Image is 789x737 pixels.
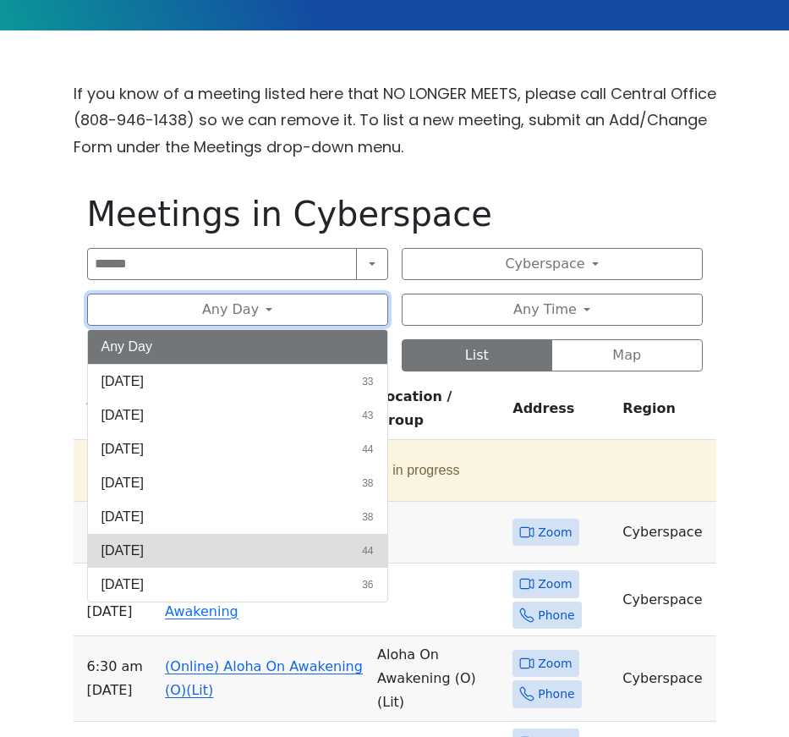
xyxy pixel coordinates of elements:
[88,568,387,602] button: [DATE]36 results
[101,371,144,392] span: [DATE]
[538,522,572,543] span: Zoom
[538,653,572,674] span: Zoom
[101,439,144,459] span: [DATE]
[87,329,388,602] div: Any Day
[402,294,703,326] button: Any Time
[80,447,703,494] button: 2 meetings in progress
[88,432,387,466] button: [DATE]44 results
[101,507,144,527] span: [DATE]
[616,636,715,722] td: Cyberspace
[362,442,373,457] span: 44 results
[101,575,144,595] span: [DATE]
[616,564,715,636] td: Cyberspace
[87,679,152,702] span: [DATE]
[538,684,574,705] span: Phone
[87,194,703,234] h1: Meetings in Cyberspace
[88,466,387,500] button: [DATE]38 results
[88,330,387,364] button: Any Day
[402,248,703,280] button: Cyberspace
[165,580,293,619] a: (Online) A Spiritual Awakening
[87,600,152,624] span: [DATE]
[101,473,144,493] span: [DATE]
[87,655,152,679] span: 6:30 AM
[74,385,159,440] th: Time
[362,374,373,389] span: 33 results
[370,636,506,722] td: Aloha On Awakening (O) (Lit)
[165,658,363,698] a: (Online) Aloha On Awakening (O)(Lit)
[362,543,373,558] span: 44 results
[88,399,387,432] button: [DATE]43 results
[538,574,572,595] span: Zoom
[101,405,144,426] span: [DATE]
[362,408,373,423] span: 43 results
[362,476,373,491] span: 38 results
[551,339,703,371] button: Map
[616,502,715,564] td: Cyberspace
[362,577,373,592] span: 36 results
[402,339,553,371] button: List
[538,605,574,626] span: Phone
[87,294,388,326] button: Any Day
[88,500,387,534] button: [DATE]38 results
[88,534,387,568] button: [DATE]44 results
[362,509,373,525] span: 38 results
[74,80,716,161] p: If you know of a meeting listed here that NO LONGER MEETS, please call Central Office (808-946-14...
[356,248,388,280] button: Search
[616,385,715,440] th: Region
[506,385,616,440] th: Address
[370,385,506,440] th: Location / Group
[101,541,144,561] span: [DATE]
[88,365,387,399] button: [DATE]33 results
[87,248,357,280] input: Search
